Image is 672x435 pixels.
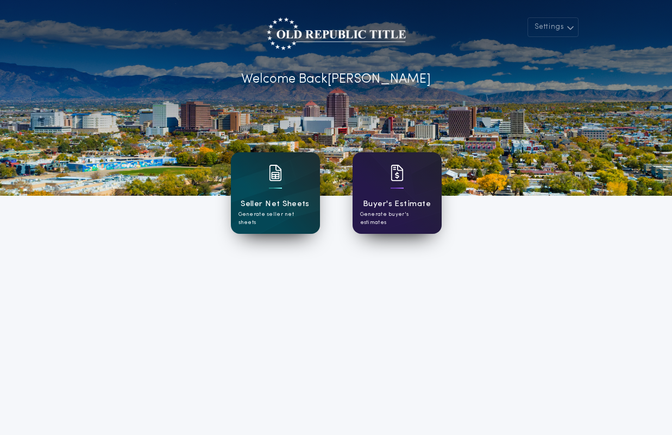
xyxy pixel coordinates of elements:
[391,165,404,181] img: card icon
[363,198,431,210] h1: Buyer's Estimate
[241,198,310,210] h1: Seller Net Sheets
[269,165,282,181] img: card icon
[241,70,431,89] p: Welcome Back [PERSON_NAME]
[527,17,579,37] button: Settings
[360,210,434,227] p: Generate buyer's estimates
[238,210,312,227] p: Generate seller net sheets
[231,152,320,234] a: card iconSeller Net SheetsGenerate seller net sheets
[353,152,442,234] a: card iconBuyer's EstimateGenerate buyer's estimates
[267,17,406,50] img: account-logo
